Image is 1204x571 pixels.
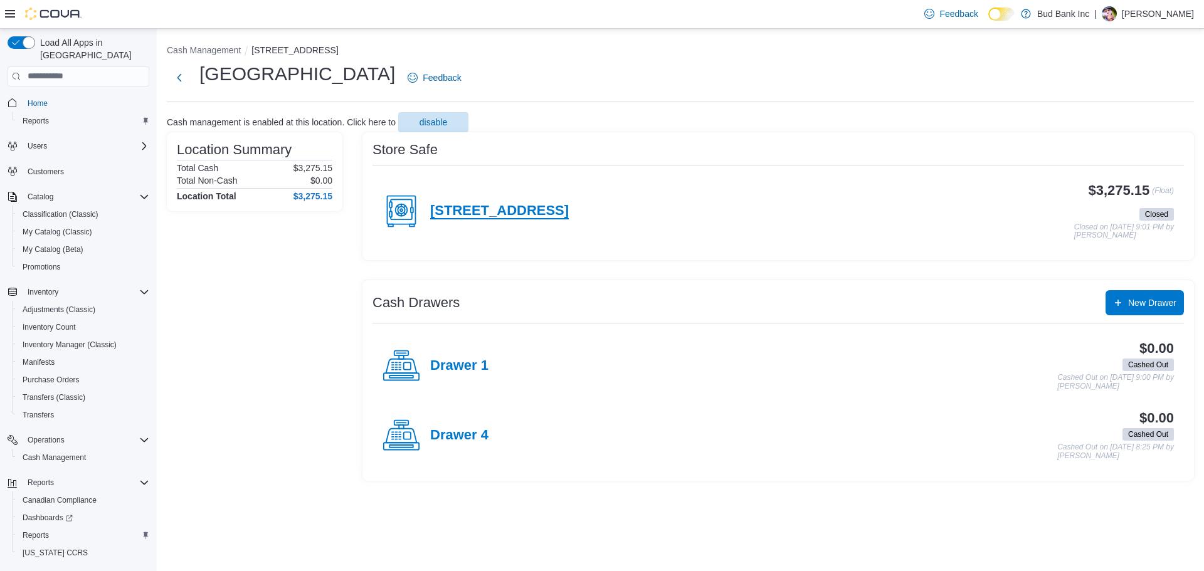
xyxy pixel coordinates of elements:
[18,113,149,128] span: Reports
[177,163,218,173] h6: Total Cash
[177,191,236,201] h4: Location Total
[23,548,88,558] span: [US_STATE] CCRS
[13,318,154,336] button: Inventory Count
[251,45,338,55] button: [STREET_ADDRESS]
[23,513,73,523] span: Dashboards
[430,427,488,444] h4: Drawer 4
[1122,428,1174,441] span: Cashed Out
[23,139,52,154] button: Users
[18,207,103,222] a: Classification (Classic)
[18,224,97,239] a: My Catalog (Classic)
[18,242,88,257] a: My Catalog (Beta)
[23,96,53,111] a: Home
[18,372,85,387] a: Purchase Orders
[28,287,58,297] span: Inventory
[919,1,983,26] a: Feedback
[13,449,154,466] button: Cash Management
[18,355,60,370] a: Manifests
[18,545,149,560] span: Washington CCRS
[1089,183,1150,198] h3: $3,275.15
[28,167,64,177] span: Customers
[1128,429,1168,440] span: Cashed Out
[18,224,149,239] span: My Catalog (Classic)
[13,241,154,258] button: My Catalog (Beta)
[23,139,149,154] span: Users
[18,259,66,275] a: Promotions
[13,112,154,130] button: Reports
[13,301,154,318] button: Adjustments (Classic)
[988,8,1015,21] input: Dark Mode
[1037,6,1089,21] p: Bud Bank Inc
[18,302,149,317] span: Adjustments (Classic)
[1139,411,1174,426] h3: $0.00
[1139,208,1174,221] span: Closed
[23,340,117,350] span: Inventory Manager (Classic)
[18,355,149,370] span: Manifests
[18,528,149,543] span: Reports
[18,450,149,465] span: Cash Management
[1139,341,1174,356] h3: $0.00
[13,336,154,354] button: Inventory Manager (Classic)
[23,453,86,463] span: Cash Management
[23,285,63,300] button: Inventory
[23,244,83,254] span: My Catalog (Beta)
[18,302,100,317] a: Adjustments (Classic)
[372,295,460,310] h3: Cash Drawers
[18,390,149,405] span: Transfers (Classic)
[23,432,149,448] span: Operations
[167,45,241,55] button: Cash Management
[3,431,154,449] button: Operations
[23,495,97,505] span: Canadian Compliance
[18,207,149,222] span: Classification (Classic)
[3,283,154,301] button: Inventory
[1102,6,1117,21] div: Darren Lopes
[939,8,978,20] span: Feedback
[18,390,90,405] a: Transfers (Classic)
[13,491,154,509] button: Canadian Compliance
[13,406,154,424] button: Transfers
[18,450,91,465] a: Cash Management
[23,95,149,111] span: Home
[293,163,332,173] p: $3,275.15
[23,432,70,448] button: Operations
[13,371,154,389] button: Purchase Orders
[23,357,55,367] span: Manifests
[23,305,95,315] span: Adjustments (Classic)
[25,8,82,20] img: Cova
[177,175,238,186] h6: Total Non-Cash
[23,262,61,272] span: Promotions
[1094,6,1097,21] p: |
[423,71,461,84] span: Feedback
[293,191,332,201] h4: $3,275.15
[1106,290,1184,315] button: New Drawer
[13,206,154,223] button: Classification (Classic)
[1128,359,1168,370] span: Cashed Out
[177,142,292,157] h3: Location Summary
[23,475,59,490] button: Reports
[1122,359,1174,371] span: Cashed Out
[430,203,569,219] h4: [STREET_ADDRESS]
[398,112,468,132] button: disable
[28,478,54,488] span: Reports
[23,530,49,540] span: Reports
[1057,374,1174,390] p: Cashed Out on [DATE] 9:00 PM by [PERSON_NAME]
[23,189,58,204] button: Catalog
[18,407,59,422] a: Transfers
[23,189,149,204] span: Catalog
[403,65,466,90] a: Feedback
[28,141,47,151] span: Users
[13,526,154,544] button: Reports
[18,510,149,525] span: Dashboards
[167,65,192,90] button: Next
[372,142,438,157] h3: Store Safe
[1128,296,1176,309] span: New Drawer
[35,36,149,61] span: Load All Apps in [GEOGRAPHIC_DATA]
[18,545,93,560] a: [US_STATE] CCRS
[23,164,149,179] span: Customers
[28,98,48,108] span: Home
[167,44,1194,59] nav: An example of EuiBreadcrumbs
[23,410,54,420] span: Transfers
[167,117,396,127] p: Cash management is enabled at this location. Click here to
[3,162,154,181] button: Customers
[18,493,102,508] a: Canadian Compliance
